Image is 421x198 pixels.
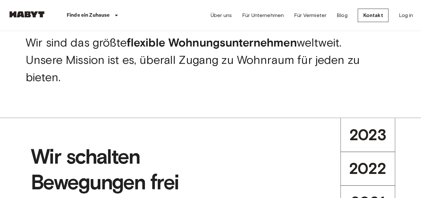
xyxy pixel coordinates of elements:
span: Wir sind das größte weltweit. Unsere Mission ist es, überall Zugang zu Wohnraum für jeden zu bieten. [26,35,360,84]
a: Für Vermieter [294,12,326,19]
span: 2023 [349,125,387,144]
img: Habyt [8,11,46,18]
a: Log in [399,12,413,19]
a: Blog [337,12,348,19]
a: Über uns [211,12,232,19]
button: 2023 [341,118,395,152]
a: Für Unternehmen [242,12,284,19]
button: 2022 [341,152,395,185]
span: 2022 [349,159,387,178]
p: Finde ein Zuhause [67,12,110,19]
a: Kontakt [358,9,389,22]
b: flexible Wohnungsunternehmen [127,35,297,49]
